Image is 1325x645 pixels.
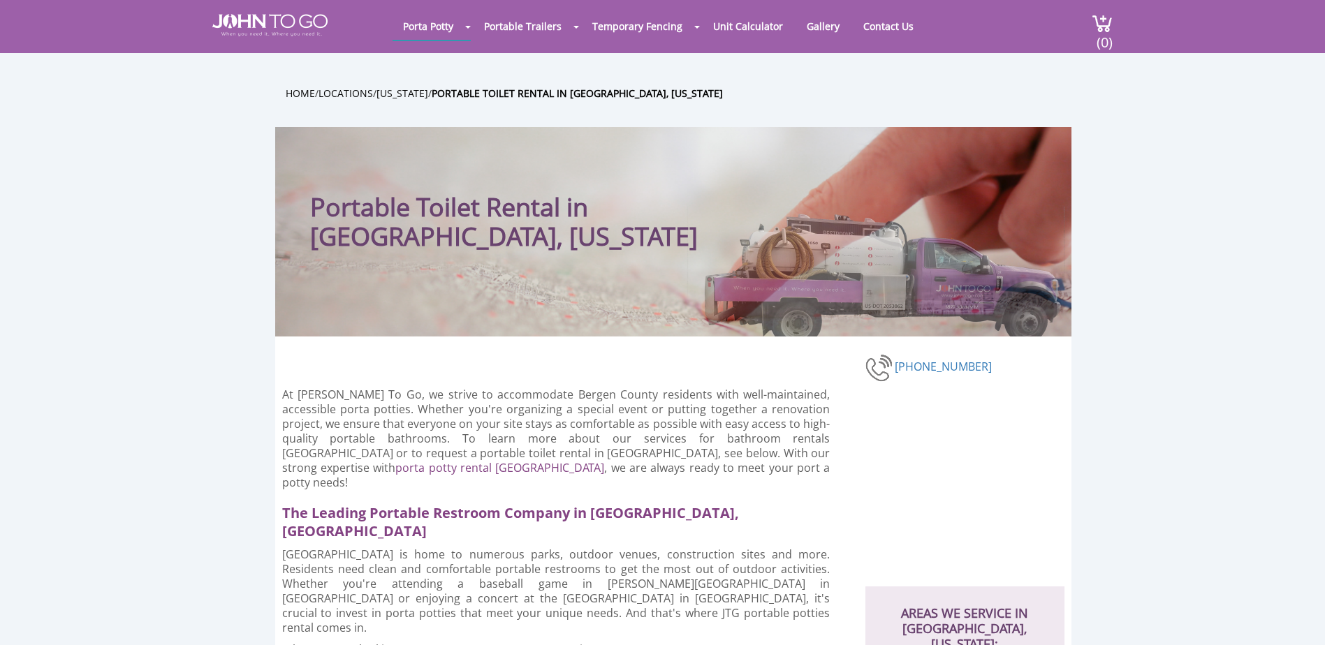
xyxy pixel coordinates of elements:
a: porta potty rental [GEOGRAPHIC_DATA] [395,460,604,475]
h2: The Leading Portable Restroom Company in [GEOGRAPHIC_DATA], [GEOGRAPHIC_DATA] [282,497,842,540]
a: Home [286,87,315,100]
a: Contact Us [853,13,924,40]
p: At [PERSON_NAME] To Go, we strive to accommodate Bergen County residents with well-maintained, ac... [282,387,830,490]
a: Temporary Fencing [582,13,693,40]
h1: Portable Toilet Rental in [GEOGRAPHIC_DATA], [US_STATE] [310,155,761,251]
a: Portable Trailers [474,13,572,40]
span: (0) [1096,22,1113,52]
p: [GEOGRAPHIC_DATA] is home to numerous parks, outdoor venues, construction sites and more. Residen... [282,547,830,635]
a: Portable toilet rental in [GEOGRAPHIC_DATA], [US_STATE] [432,87,723,100]
img: cart a [1092,14,1113,33]
ul: / / / [286,85,1082,101]
img: phone-number [865,353,895,383]
a: [PHONE_NUMBER] [895,359,992,374]
img: Truck [687,207,1064,336]
a: [US_STATE] [376,87,428,100]
img: JOHN to go [212,14,328,36]
a: Gallery [796,13,850,40]
a: Porta Potty [393,13,464,40]
a: Unit Calculator [703,13,793,40]
a: Locations [319,87,373,100]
